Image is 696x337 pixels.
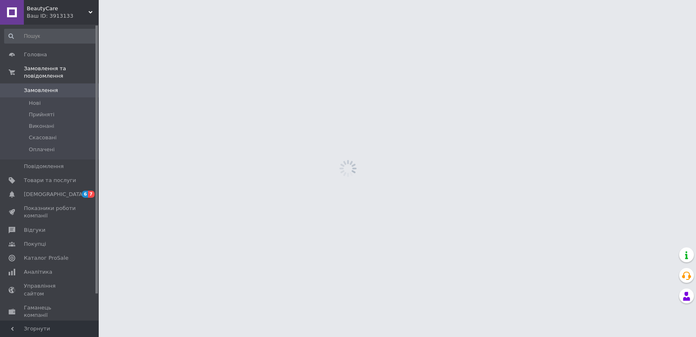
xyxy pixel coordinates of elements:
[88,191,95,198] span: 7
[24,268,52,276] span: Аналітика
[29,122,54,130] span: Виконані
[24,205,76,219] span: Показники роботи компанії
[24,163,64,170] span: Повідомлення
[4,29,97,44] input: Пошук
[24,304,76,319] span: Гаманець компанії
[24,191,85,198] span: [DEMOGRAPHIC_DATA]
[24,240,46,248] span: Покупці
[27,5,88,12] span: BeautyCare
[29,134,57,141] span: Скасовані
[29,146,55,153] span: Оплачені
[27,12,99,20] div: Ваш ID: 3913133
[24,87,58,94] span: Замовлення
[24,51,47,58] span: Головна
[24,226,45,234] span: Відгуки
[29,99,41,107] span: Нові
[24,282,76,297] span: Управління сайтом
[82,191,88,198] span: 6
[24,254,68,262] span: Каталог ProSale
[24,177,76,184] span: Товари та послуги
[29,111,54,118] span: Прийняті
[24,65,99,80] span: Замовлення та повідомлення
